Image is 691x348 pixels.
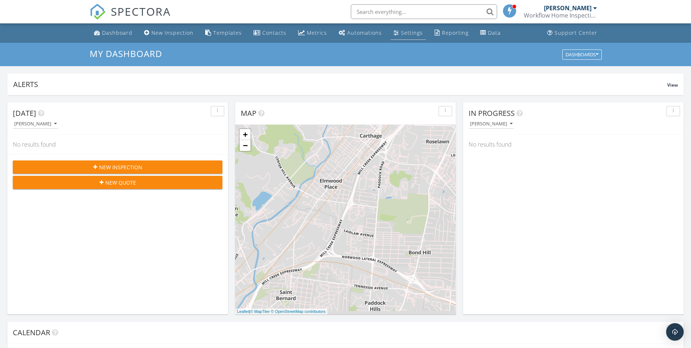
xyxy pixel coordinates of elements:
[13,79,667,89] div: Alerts
[13,108,36,118] span: [DATE]
[667,82,678,88] span: View
[105,179,136,186] span: New Quote
[99,163,142,171] span: New Inspection
[469,108,515,118] span: In Progress
[151,29,194,36] div: New Inspection
[90,48,162,60] span: My Dashboard
[235,309,327,315] div: |
[237,309,249,314] a: Leaflet
[262,29,286,36] div: Contacts
[13,176,222,189] button: New Quote
[240,140,251,151] a: Zoom out
[544,26,600,40] a: Support Center
[271,309,326,314] a: © OpenStreetMap contributors
[251,26,289,40] a: Contacts
[307,29,327,36] div: Metrics
[213,29,242,36] div: Templates
[391,26,426,40] a: Settings
[347,29,382,36] div: Automations
[488,29,501,36] div: Data
[102,29,132,36] div: Dashboard
[90,10,171,25] a: SPECTORA
[562,49,602,60] button: Dashboards
[141,26,196,40] a: New Inspection
[432,26,472,40] a: Reporting
[524,12,597,19] div: Workflow Home Inspections
[544,4,592,12] div: [PERSON_NAME]
[13,160,222,174] button: New Inspection
[91,26,135,40] a: Dashboard
[470,121,512,126] div: [PERSON_NAME]
[202,26,245,40] a: Templates
[295,26,330,40] a: Metrics
[477,26,504,40] a: Data
[401,29,423,36] div: Settings
[555,29,597,36] div: Support Center
[13,328,50,337] span: Calendar
[336,26,385,40] a: Automations (Basic)
[469,119,514,129] button: [PERSON_NAME]
[463,135,684,154] div: No results found
[14,121,57,126] div: [PERSON_NAME]
[111,4,171,19] span: SPECTORA
[351,4,497,19] input: Search everything...
[666,323,684,341] div: Open Intercom Messenger
[566,52,598,57] div: Dashboards
[442,29,469,36] div: Reporting
[90,4,106,20] img: The Best Home Inspection Software - Spectora
[13,119,58,129] button: [PERSON_NAME]
[7,135,228,154] div: No results found
[240,129,251,140] a: Zoom in
[241,108,256,118] span: Map
[250,309,270,314] a: © MapTiler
